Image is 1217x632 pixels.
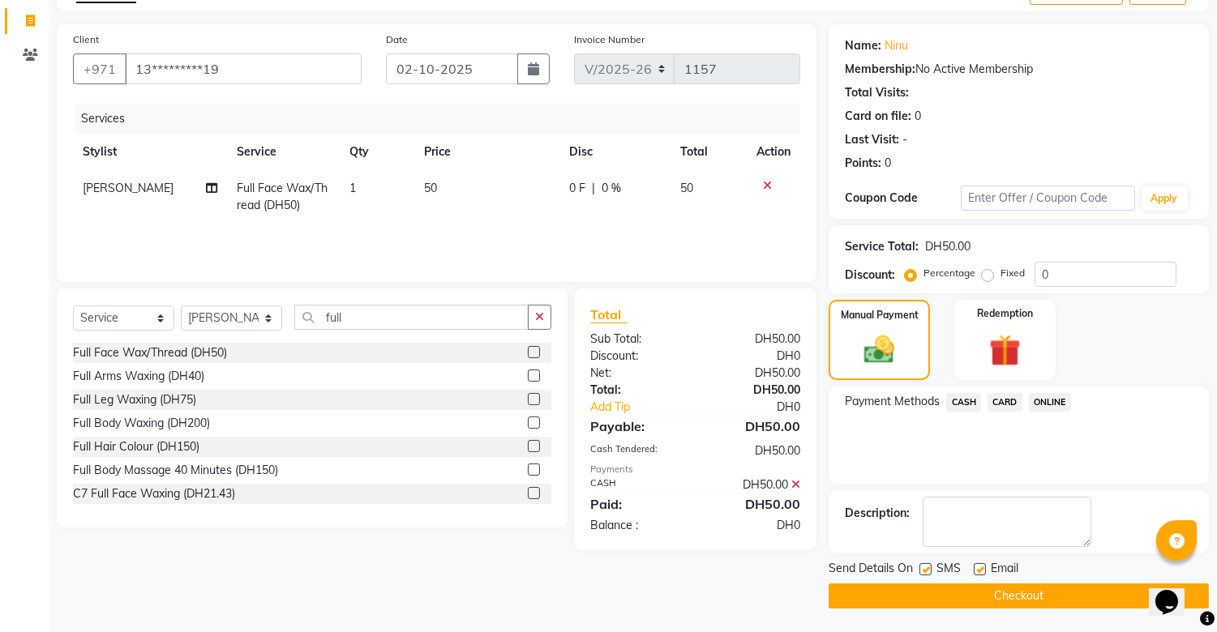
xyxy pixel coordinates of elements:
div: No Active Membership [845,61,1193,78]
span: Send Details On [829,560,913,580]
div: Last Visit: [845,131,899,148]
span: Email [991,560,1018,580]
th: Action [747,134,800,170]
th: Price [414,134,559,170]
div: Net: [578,365,696,382]
div: Full Leg Waxing (DH75) [73,391,196,408]
input: Search by Name/Mobile/Email/Code [125,53,362,84]
div: Cash Tendered: [578,442,696,459]
button: Checkout [829,583,1209,609]
div: Full Body Waxing (DH200) [73,415,210,432]
div: DH50.00 [696,416,813,436]
span: Payment Methods [845,393,940,410]
div: DH50.00 [696,476,813,493]
label: Redemption [977,306,1033,321]
div: DH50.00 [696,331,813,348]
th: Total [671,134,748,170]
div: Sub Total: [578,331,696,348]
div: Discount: [578,348,696,365]
input: Search or Scan [294,305,529,330]
div: Service Total: [845,238,919,255]
label: Invoice Number [574,32,645,47]
span: | [592,180,595,197]
div: Full Hair Colour (DH150) [73,438,199,455]
label: Client [73,32,99,47]
span: 0 F [569,180,585,197]
span: ONLINE [1029,393,1071,412]
div: DH0 [696,348,813,365]
th: Service [228,134,341,170]
div: Payable: [578,416,696,436]
span: 50 [681,181,694,195]
span: 0 % [602,180,621,197]
button: +971 [73,53,126,84]
span: [PERSON_NAME] [83,181,174,195]
div: DH50.00 [925,238,971,255]
div: Total: [578,382,696,399]
input: Enter Offer / Coupon Code [961,186,1134,211]
div: Paid: [578,494,696,514]
span: CASH [946,393,981,412]
th: Disc [559,134,671,170]
label: Manual Payment [841,308,919,322]
div: DH50.00 [696,442,813,459]
div: Description: [845,505,910,522]
button: Apply [1142,186,1188,211]
div: 0 [885,155,891,172]
div: Full Body Massage 40 Minutes (DH150) [73,462,278,479]
div: Points: [845,155,881,172]
div: Services [75,104,812,134]
div: CASH [578,476,696,493]
div: Discount: [845,267,895,284]
span: SMS [936,560,961,580]
div: Balance : [578,517,696,534]
div: DH50.00 [696,382,813,399]
div: Payments [590,463,800,476]
div: Membership: [845,61,915,78]
span: 1 [349,181,356,195]
div: Name: [845,37,881,54]
img: _cash.svg [855,332,903,367]
label: Fixed [1001,266,1025,280]
div: Total Visits: [845,84,909,101]
div: - [902,131,907,148]
div: 0 [915,108,921,125]
div: DH50.00 [696,365,813,382]
div: Full Face Wax/Thread (DH50) [73,344,227,361]
div: DH0 [715,399,813,416]
label: Percentage [923,266,975,280]
span: Full Face Wax/Thread (DH50) [238,181,328,212]
div: Full Arms Waxing (DH40) [73,368,204,385]
div: DH0 [696,517,813,534]
iframe: chat widget [1149,567,1201,616]
span: 50 [424,181,437,195]
div: Card on file: [845,108,911,125]
div: C7 Full Face Waxing (DH21.43) [73,485,235,502]
span: Total [590,306,628,323]
a: Ninu [885,37,908,54]
img: _gift.svg [979,331,1031,370]
th: Qty [340,134,414,170]
a: Add Tip [578,399,715,416]
label: Date [386,32,408,47]
span: CARD [988,393,1022,412]
div: DH50.00 [696,494,813,514]
div: Coupon Code [845,190,961,207]
th: Stylist [73,134,228,170]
